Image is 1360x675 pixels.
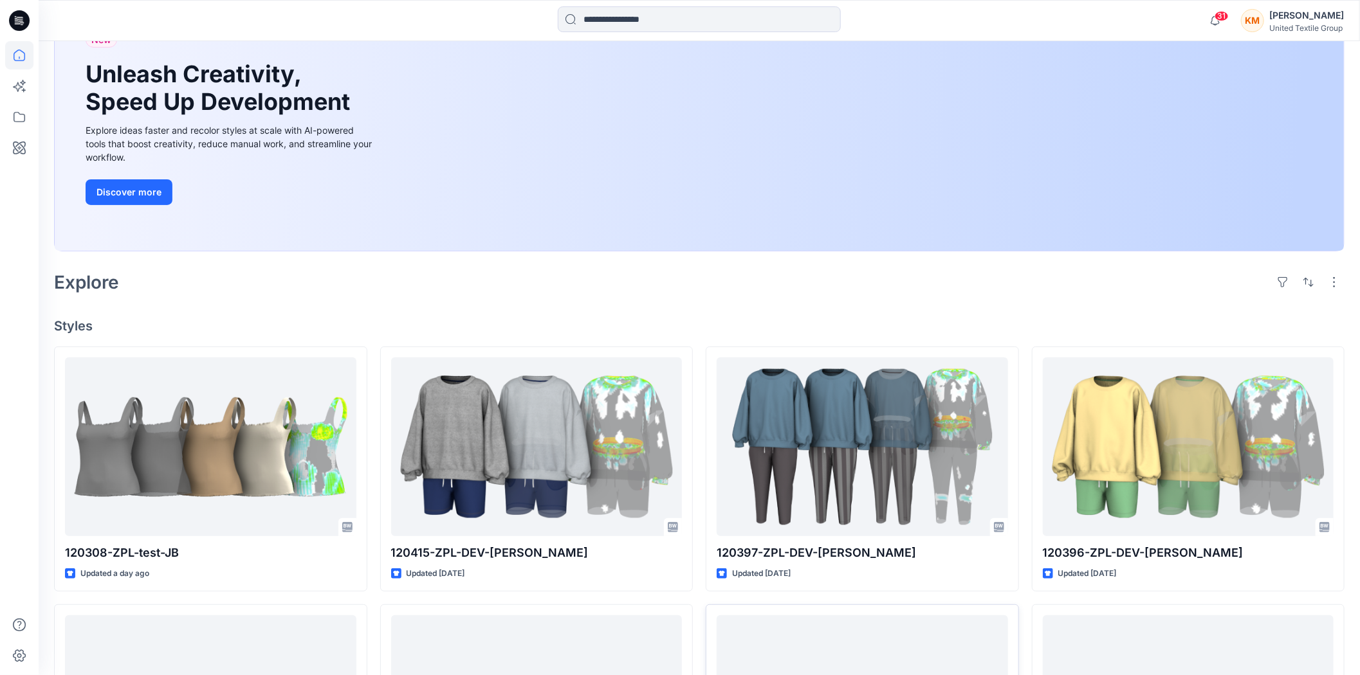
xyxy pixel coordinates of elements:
div: KM [1241,9,1264,32]
p: 120397-ZPL-DEV-[PERSON_NAME] [717,544,1008,562]
a: Discover more [86,179,375,205]
p: 120415-ZPL-DEV-[PERSON_NAME] [391,544,683,562]
button: Discover more [86,179,172,205]
p: Updated [DATE] [407,567,465,580]
span: 31 [1215,11,1229,21]
p: 120396-ZPL-DEV-[PERSON_NAME] [1043,544,1334,562]
a: 120396-ZPL-DEV-RG-JB [1043,357,1334,536]
a: 120308-ZPL-test-JB [65,357,356,536]
h1: Unleash Creativity, Speed Up Development [86,60,356,116]
a: 120415-ZPL-DEV-RG-JB [391,357,683,536]
h2: Explore [54,272,119,292]
div: United Textile Group [1269,23,1344,33]
p: Updated [DATE] [1058,567,1117,580]
div: Explore ideas faster and recolor styles at scale with AI-powered tools that boost creativity, red... [86,123,375,164]
p: Updated [DATE] [732,567,791,580]
p: Updated a day ago [80,567,149,580]
p: 120308-ZPL-test-JB [65,544,356,562]
div: [PERSON_NAME] [1269,8,1344,23]
h4: Styles [54,318,1345,334]
a: 120397-ZPL-DEV-RG-JB [717,357,1008,536]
